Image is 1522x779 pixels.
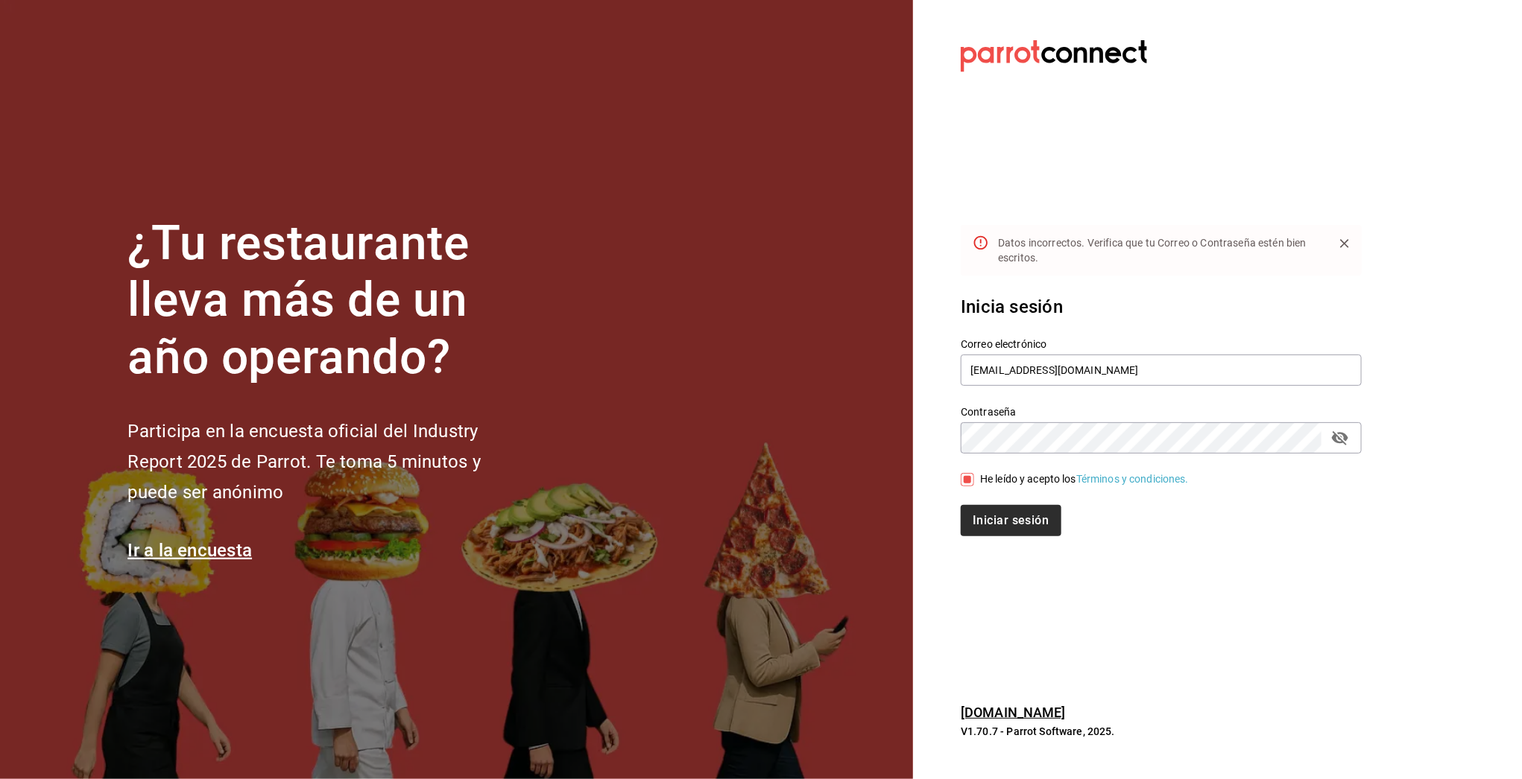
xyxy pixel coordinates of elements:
div: Datos incorrectos. Verifica que tu Correo o Contraseña estén bien escritos. [998,229,1322,271]
button: Iniciar sesión [961,505,1061,536]
a: [DOMAIN_NAME] [961,705,1066,720]
label: Correo electrónico [961,339,1362,349]
h3: Inicia sesión [961,293,1362,320]
button: passwordField [1327,425,1353,451]
a: Ir a la encuesta [128,540,253,561]
label: Contraseña [961,407,1362,417]
h2: Participa en la encuesta oficial del Industry Report 2025 de Parrot. Te toma 5 minutos y puede se... [128,416,531,507]
h1: ¿Tu restaurante lleva más de un año operando? [128,215,531,387]
p: V1.70.7 - Parrot Software, 2025. [961,724,1362,739]
input: Ingresa tu correo electrónico [961,354,1362,386]
button: Close [1333,232,1356,255]
a: Términos y condiciones. [1076,473,1189,485]
div: He leído y acepto los [980,471,1189,487]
